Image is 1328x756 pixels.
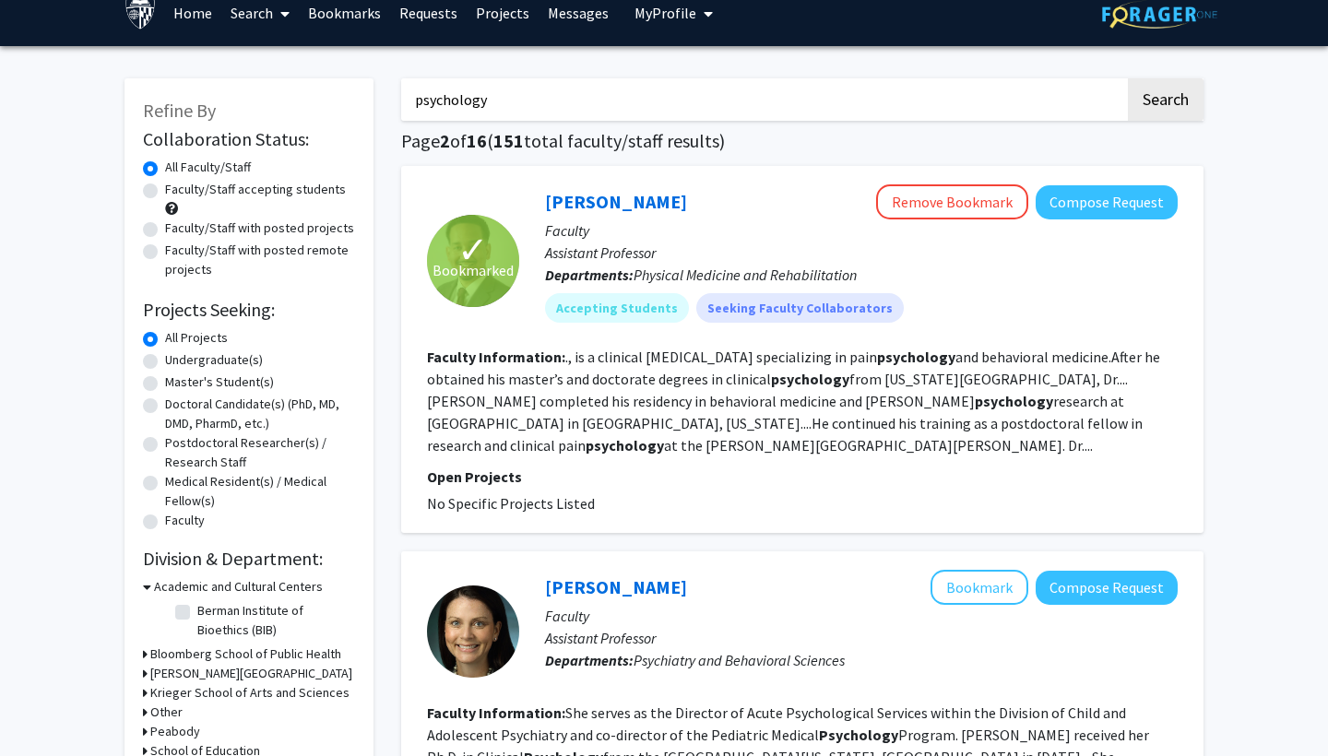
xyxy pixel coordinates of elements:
h3: [PERSON_NAME][GEOGRAPHIC_DATA] [150,664,352,683]
b: psychology [771,370,849,388]
button: Search [1128,78,1203,121]
button: Remove Bookmark [876,184,1028,219]
label: Medical Resident(s) / Medical Fellow(s) [165,472,355,511]
label: Master's Student(s) [165,372,274,392]
span: Physical Medicine and Rehabilitation [634,266,857,284]
b: Psychology [819,726,898,744]
p: Assistant Professor [545,242,1178,264]
h3: Krieger School of Arts and Sciences [150,683,350,703]
mat-chip: Accepting Students [545,293,689,323]
b: psychology [975,392,1053,410]
b: Faculty Information: [427,348,565,366]
h1: Page of ( total faculty/staff results) [401,130,1203,152]
label: All Projects [165,328,228,348]
button: Add Elizabeth Reynolds to Bookmarks [931,570,1028,605]
h3: Other [150,703,183,722]
button: Compose Request to Elizabeth Reynolds [1036,571,1178,605]
p: Faculty [545,605,1178,627]
span: Psychiatry and Behavioral Sciences [634,651,845,669]
h2: Projects Seeking: [143,299,355,321]
a: [PERSON_NAME] [545,190,687,213]
label: Doctoral Candidate(s) (PhD, MD, DMD, PharmD, etc.) [165,395,355,433]
label: Undergraduate(s) [165,350,263,370]
label: Faculty [165,511,205,530]
label: Faculty/Staff with posted remote projects [165,241,355,279]
input: Search Keywords [401,78,1125,121]
label: Postdoctoral Researcher(s) / Research Staff [165,433,355,472]
span: My Profile [634,4,696,22]
button: Compose Request to Fenan Rassu [1036,185,1178,219]
p: Assistant Professor [545,627,1178,649]
b: Departments: [545,651,634,669]
label: Berman Institute of Bioethics (BIB) [197,601,350,640]
p: Open Projects [427,466,1178,488]
span: ✓ [457,241,489,259]
h2: Division & Department: [143,548,355,570]
h2: Collaboration Status: [143,128,355,150]
span: Refine By [143,99,216,122]
span: No Specific Projects Listed [427,494,595,513]
b: psychology [586,436,664,455]
span: Bookmarked [433,259,514,281]
b: psychology [877,348,955,366]
a: [PERSON_NAME] [545,575,687,598]
h3: Peabody [150,722,200,741]
label: Faculty/Staff accepting students [165,180,346,199]
b: Faculty Information: [427,703,565,722]
h3: Bloomberg School of Public Health [150,644,341,664]
fg-read-more: ., is a clinical [MEDICAL_DATA] specializing in pain and behavioral medicine.After he obtained hi... [427,348,1160,455]
span: 151 [493,129,524,152]
h3: Academic and Cultural Centers [154,577,323,597]
b: Departments: [545,266,634,284]
span: 16 [467,129,487,152]
mat-chip: Seeking Faculty Collaborators [696,293,904,323]
label: All Faculty/Staff [165,158,251,177]
iframe: Chat [14,673,78,742]
span: 2 [440,129,450,152]
p: Faculty [545,219,1178,242]
label: Faculty/Staff with posted projects [165,219,354,238]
